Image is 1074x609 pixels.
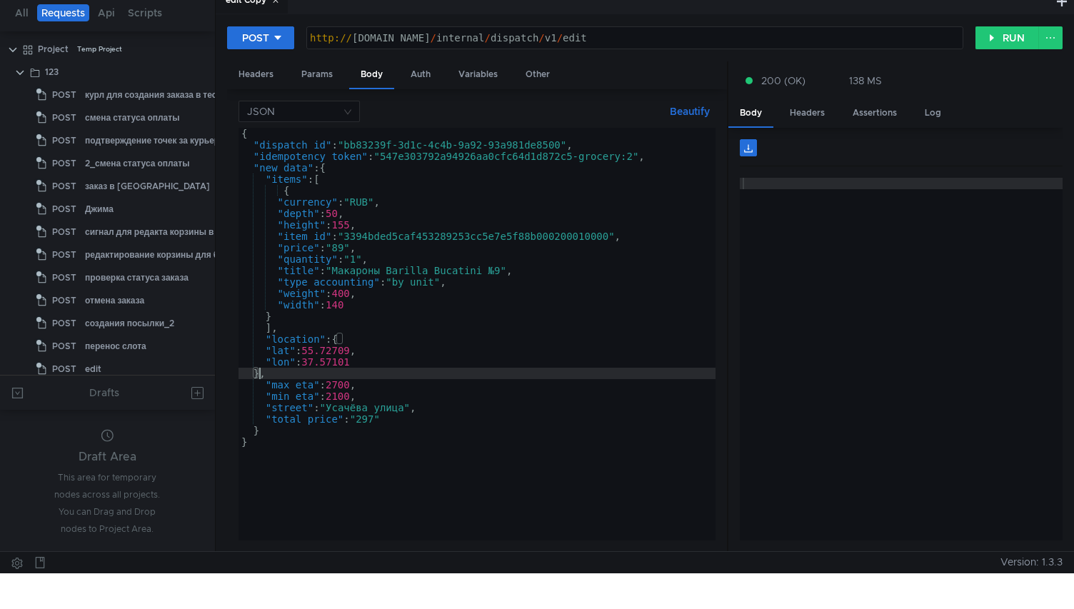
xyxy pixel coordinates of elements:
div: проверка статуса заказа [85,267,189,288]
span: POST [52,176,76,197]
div: Headers [227,61,285,88]
div: 123 [45,61,59,83]
div: Project [38,39,69,60]
span: Version: 1.3.3 [1000,552,1063,573]
span: POST [52,153,76,174]
div: перенос слота [85,336,146,357]
div: 138 MS [849,74,882,87]
div: Params [290,61,344,88]
div: Auth [399,61,442,88]
div: сигнал для редакта корзины в aws [85,221,232,243]
div: Headers [778,100,836,126]
div: Drafts [89,384,119,401]
div: заказ в [GEOGRAPHIC_DATA] [85,176,210,197]
div: Body [728,100,773,128]
div: создания посылки_2 [85,313,174,334]
button: All [11,4,33,21]
button: Api [94,4,119,21]
span: POST [52,84,76,106]
span: POST [52,267,76,288]
span: POST [52,313,76,334]
button: Requests [37,4,89,21]
button: Scripts [124,4,166,21]
div: edit [85,358,101,380]
div: Log [913,100,953,126]
span: POST [52,221,76,243]
div: подтверждение точек за курьера [85,130,224,151]
div: Assertions [841,100,908,126]
div: смена статуса оплаты [85,107,179,129]
span: POST [52,130,76,151]
span: POST [52,336,76,357]
div: Variables [447,61,509,88]
div: отмена заказа [85,290,144,311]
span: POST [52,107,76,129]
div: Body [349,61,394,89]
div: 2_смена статуса оплаты [85,153,189,174]
div: POST [242,30,269,46]
span: POST [52,244,76,266]
span: POST [52,290,76,311]
button: RUN [975,26,1039,49]
div: Джима [85,198,114,220]
div: Temp Project [77,39,122,60]
div: редактирование корзины для б2б [85,244,229,266]
div: Other [514,61,561,88]
button: Beautify [664,103,716,120]
span: POST [52,198,76,220]
span: POST [52,358,76,380]
div: курл для создания заказа в тестинге ([GEOGRAPHIC_DATA]) [85,84,342,106]
button: POST [227,26,294,49]
span: 200 (OK) [761,73,805,89]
